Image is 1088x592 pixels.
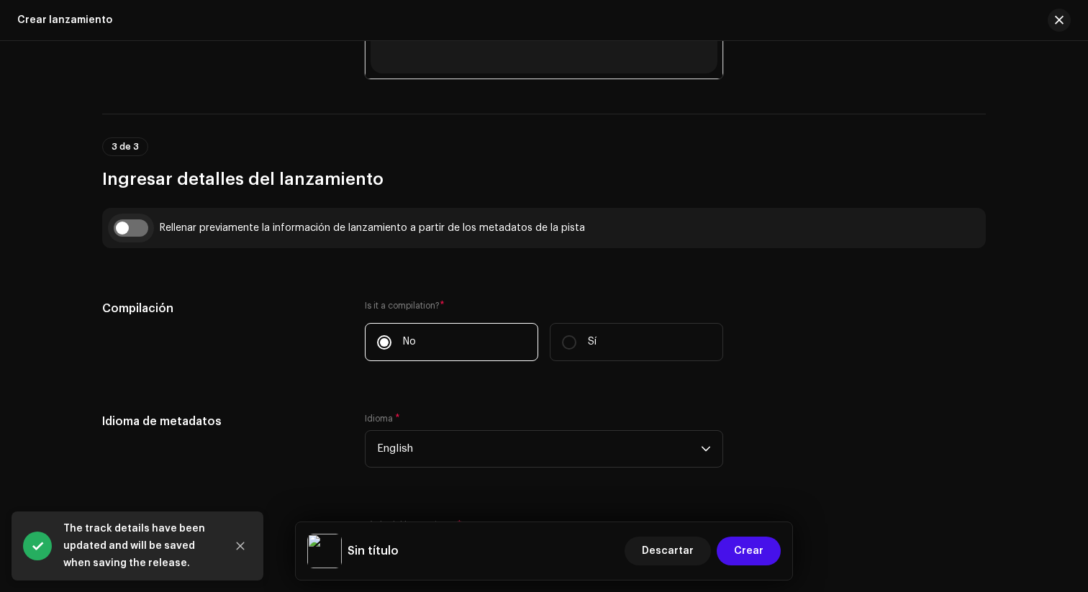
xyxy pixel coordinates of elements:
p: Sí [588,334,597,350]
h3: Ingresar detalles del lanzamiento [102,168,986,191]
h5: Compilación [102,300,342,317]
span: English [377,431,701,467]
button: Descartar [625,537,711,565]
img: 71100b04-05de-4eca-a336-a8e5abdedfa5 [307,534,342,568]
div: Rellenar previamente la información de lanzamiento a partir de los metadatos de la pista [160,222,585,234]
div: The track details have been updated and will be saved when saving the release. [63,520,214,572]
label: Idioma [365,413,400,424]
button: Crear [717,537,781,565]
div: dropdown trigger [701,431,711,467]
label: Título del lanzamiento [365,519,462,531]
span: Descartar [642,537,694,565]
h5: Idioma de metadatos [102,413,342,430]
span: Crear [734,537,763,565]
p: No [403,334,416,350]
h5: Sin título [348,542,399,560]
button: Close [226,532,255,560]
label: Is it a compilation? [365,300,723,311]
